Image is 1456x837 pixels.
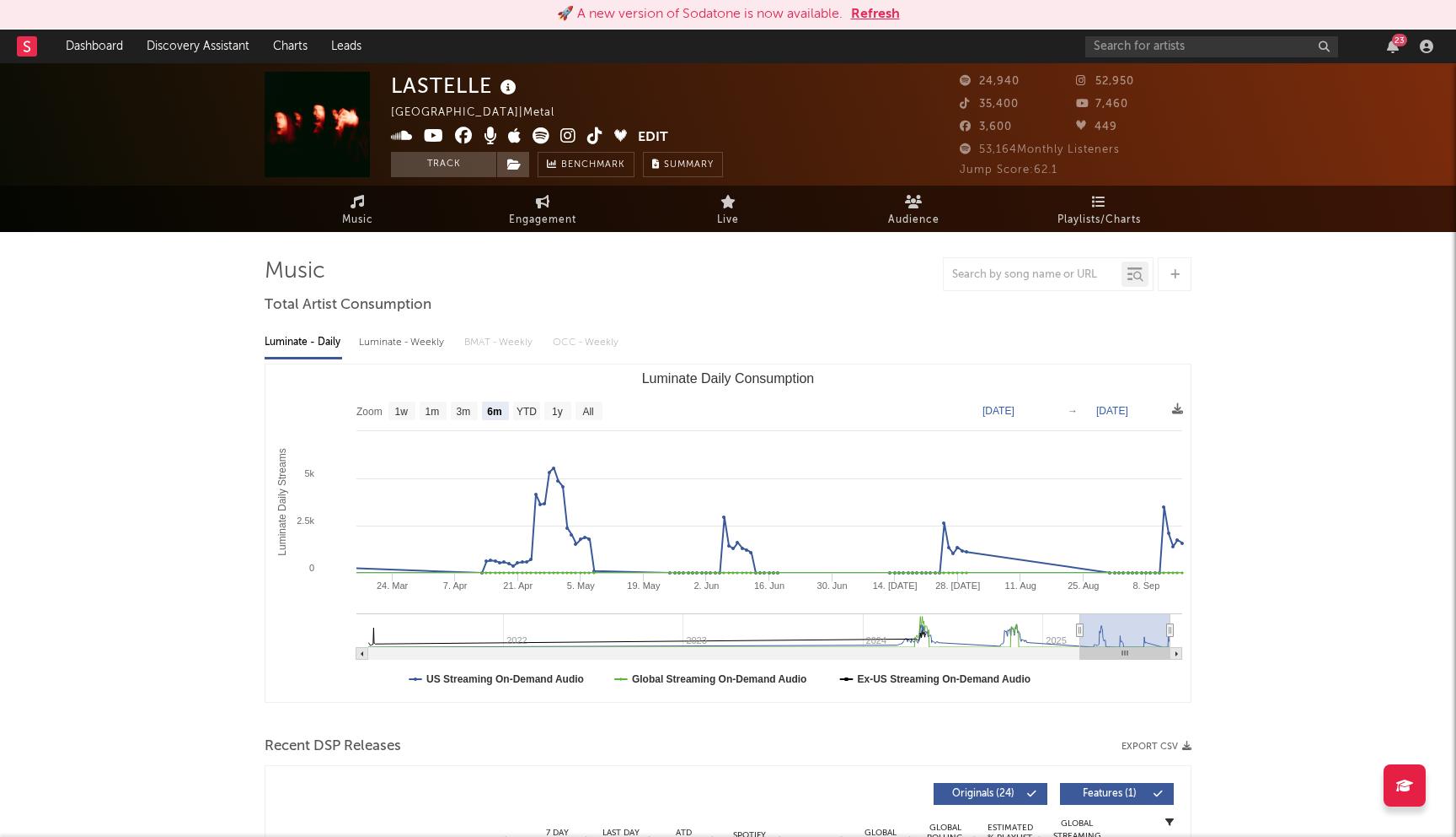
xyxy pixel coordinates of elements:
a: Leads [319,30,373,63]
span: Playlists/Charts [1057,210,1141,230]
text: 0 [309,563,314,573]
text: 5. May [567,580,596,591]
text: YTD [517,406,537,418]
span: 24,940 [960,76,1020,87]
text: 1w [395,406,409,418]
span: 52,950 [1076,76,1134,87]
text: US Streaming On-Demand Audio [426,673,584,685]
span: Features ( 1 ) [1071,789,1148,799]
text: Luminate Daily Consumption [642,371,815,386]
div: Luminate - Weekly [359,328,447,357]
a: Discovery Assistant [135,30,261,63]
a: Benchmark [538,152,634,177]
span: 3,600 [960,121,1012,132]
button: Export CSV [1121,742,1191,752]
div: [GEOGRAPHIC_DATA] | Metal [391,103,574,123]
button: Features(1) [1060,783,1174,805]
text: 11. Aug [1005,580,1036,591]
button: 23 [1387,40,1399,53]
text: 1m [426,406,440,418]
input: Search by song name or URL [944,268,1121,282]
span: Audience [888,210,939,230]
span: Summary [664,160,714,170]
a: Playlists/Charts [1006,186,1191,232]
button: Track [391,152,496,177]
span: Total Artist Consumption [265,295,431,316]
a: Dashboard [54,30,135,63]
text: Ex-US Streaming On-Demand Audio [858,673,1031,685]
text: 1y [552,406,563,418]
text: 5k [304,468,314,478]
span: 35,400 [960,99,1019,110]
svg: Luminate Daily Consumption [265,364,1191,702]
input: Search for artists [1085,36,1338,57]
a: Audience [821,186,1006,232]
a: Live [635,186,821,232]
a: Engagement [450,186,635,232]
text: 28. [DATE] [935,580,980,591]
span: 53,164 Monthly Listeners [960,144,1120,155]
div: 🚀 A new version of Sodatone is now available. [557,4,843,24]
span: Music [342,210,373,230]
button: Originals(24) [934,783,1047,805]
div: 23 [1392,34,1407,46]
span: Live [717,210,739,230]
text: → [1068,405,1078,417]
button: Summary [643,152,723,177]
text: 24. Mar [377,580,409,591]
button: Edit [638,127,668,148]
span: 449 [1076,121,1117,132]
span: Jump Score: 62.1 [960,165,1057,175]
span: Recent DSP Releases [265,737,401,757]
span: 7,460 [1076,99,1128,110]
text: 21. Apr [503,580,533,591]
div: LASTELLE [391,72,521,100]
text: 3m [457,406,471,418]
text: Luminate Daily Streams [276,448,288,555]
text: Global Streaming On-Demand Audio [632,673,807,685]
text: 6m [487,406,501,418]
span: Engagement [509,210,576,230]
text: 16. Jun [754,580,784,591]
span: Benchmark [561,155,625,175]
button: Refresh [851,4,900,24]
a: Charts [261,30,319,63]
text: 25. Aug [1068,580,1099,591]
a: Music [265,186,450,232]
text: 8. Sep [1132,580,1159,591]
text: 30. Jun [817,580,848,591]
span: Originals ( 24 ) [945,789,1022,799]
text: [DATE] [982,405,1014,417]
text: 2.5k [297,516,314,526]
text: 19. May [627,580,661,591]
div: Luminate - Daily [265,328,342,357]
text: [DATE] [1096,405,1128,417]
text: All [582,406,593,418]
text: 14. [DATE] [873,580,918,591]
text: 7. Apr [443,580,468,591]
text: 2. Jun [693,580,719,591]
text: Zoom [356,406,383,418]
